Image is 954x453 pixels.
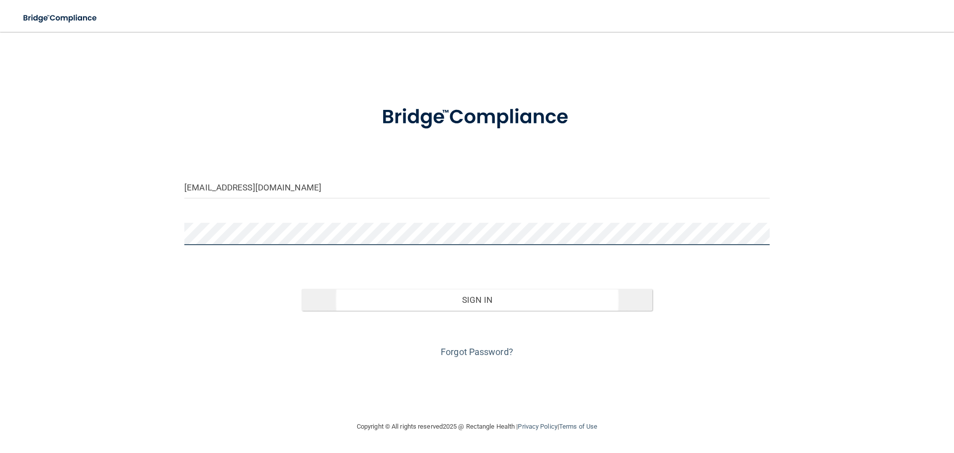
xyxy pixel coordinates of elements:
a: Terms of Use [559,423,597,430]
a: Forgot Password? [441,347,513,357]
img: bridge_compliance_login_screen.278c3ca4.svg [15,8,106,28]
input: Email [184,176,770,198]
img: bridge_compliance_login_screen.278c3ca4.svg [361,91,593,143]
div: Copyright © All rights reserved 2025 @ Rectangle Health | | [296,411,658,443]
a: Privacy Policy [518,423,557,430]
button: Sign In [302,289,653,311]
